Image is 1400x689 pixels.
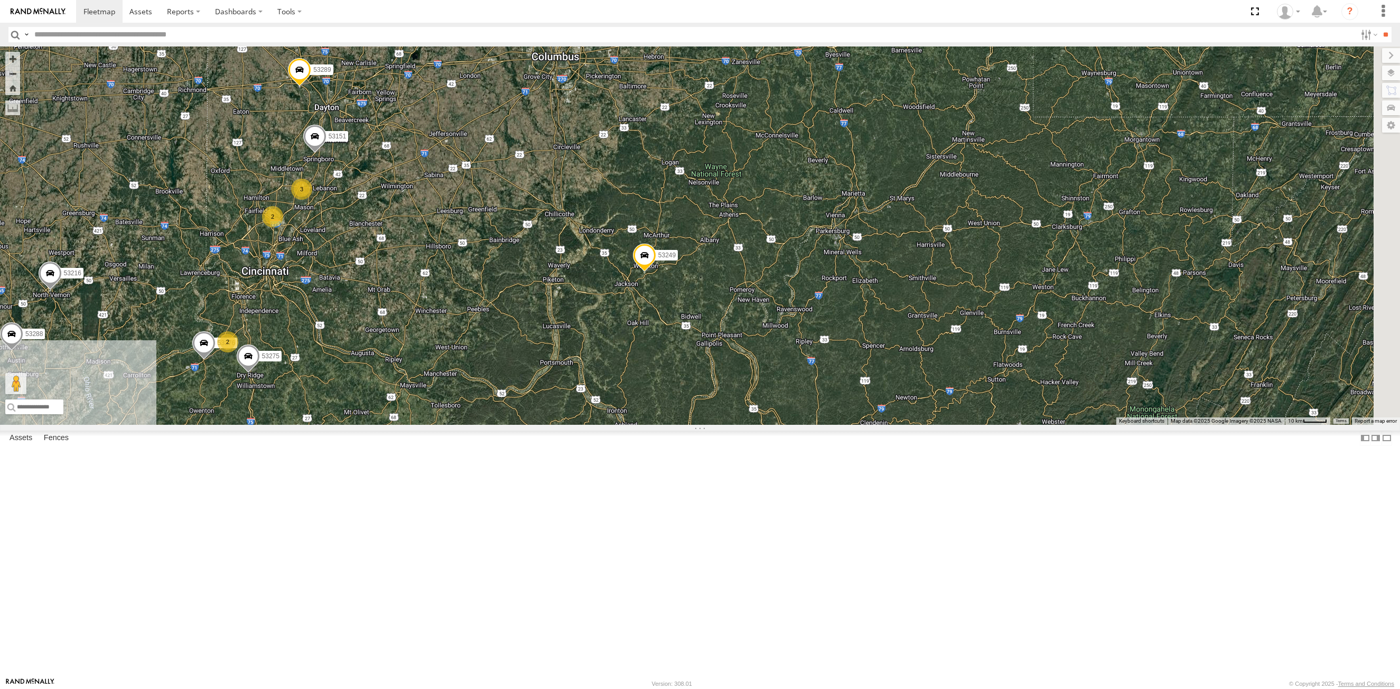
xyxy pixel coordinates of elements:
button: Zoom out [5,66,20,81]
a: Terms (opens in new tab) [1336,419,1347,423]
span: 53216 [64,270,81,277]
label: Dock Summary Table to the Right [1370,431,1381,446]
a: Terms and Conditions [1338,681,1394,687]
label: Dock Summary Table to the Left [1360,431,1370,446]
button: Keyboard shortcuts [1119,417,1164,425]
span: 53275 [262,352,279,360]
div: 2 [217,331,238,352]
img: rand-logo.svg [11,8,66,15]
div: Version: 308.01 [652,681,692,687]
a: Report a map error [1355,418,1397,424]
label: Measure [5,100,20,115]
span: 53151 [329,133,346,140]
label: Map Settings [1382,118,1400,133]
div: 2 [262,206,283,227]
span: 53249 [658,252,676,259]
label: Fences [39,431,74,445]
button: Zoom Home [5,81,20,95]
label: Hide Summary Table [1382,431,1392,446]
span: 53288 [25,330,43,338]
a: Visit our Website [6,678,54,689]
label: Assets [4,431,38,445]
div: © Copyright 2025 - [1289,681,1394,687]
button: Map Scale: 10 km per 42 pixels [1285,417,1330,425]
i: ? [1341,3,1358,20]
label: Search Query [22,27,31,42]
label: Search Filter Options [1357,27,1379,42]
span: 10 km [1288,418,1303,424]
div: Miky Transport [1273,4,1304,20]
span: Map data ©2025 Google Imagery ©2025 NASA [1171,418,1282,424]
span: 53289 [313,66,331,73]
button: Drag Pegman onto the map to open Street View [5,373,26,394]
div: 3 [291,179,312,200]
button: Zoom in [5,52,20,66]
